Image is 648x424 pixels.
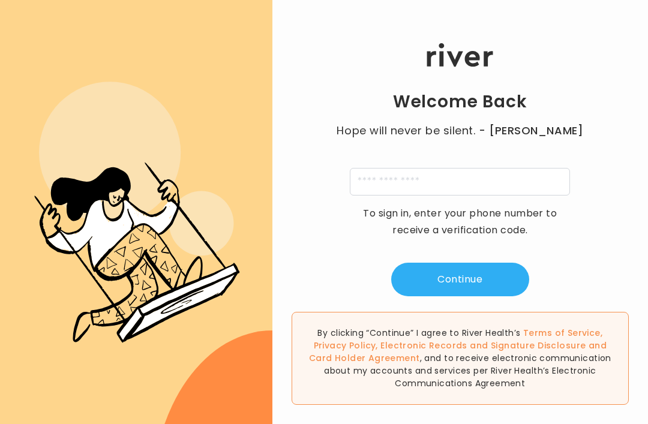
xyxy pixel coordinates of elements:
a: Privacy Policy [314,339,376,351]
h1: Welcome Back [393,91,527,113]
div: By clicking “Continue” I agree to River Health’s [292,312,629,405]
span: - [PERSON_NAME] [479,122,583,139]
button: Continue [391,263,529,296]
a: Terms of Service [523,327,601,339]
p: To sign in, enter your phone number to receive a verification code. [355,205,565,239]
p: Hope will never be silent. [325,122,595,139]
a: Electronic Records and Signature Disclosure [380,339,586,351]
span: , , and [309,327,607,364]
a: Card Holder Agreement [309,352,420,364]
span: , and to receive electronic communication about my accounts and services per River Health’s Elect... [324,352,611,389]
